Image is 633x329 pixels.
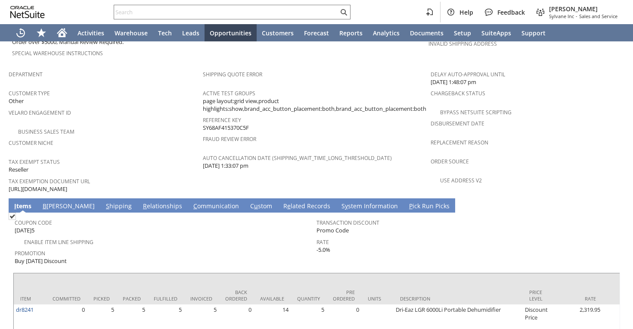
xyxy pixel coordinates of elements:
a: Coupon Code [15,219,52,226]
a: Order Source [431,158,469,165]
a: Home [52,24,72,41]
span: Support [521,29,546,37]
a: Shipping Quote Error [203,71,262,78]
span: P [409,202,413,210]
svg: Home [57,28,67,38]
span: Customers [262,29,294,37]
span: Promo Code [316,226,349,235]
a: Use Address V2 [440,177,482,184]
a: Recent Records [10,24,31,41]
div: Quantity [297,295,320,302]
a: Tax Exemption Document URL [9,178,90,185]
a: Velaro Engagement ID [9,109,71,116]
a: Chargeback Status [431,90,485,97]
a: Transaction Discount [316,219,379,226]
span: Order over $5000, Manual Review Required. [12,38,124,46]
div: Rate [562,295,596,302]
a: Activities [72,24,109,41]
span: Sales and Service [579,13,617,19]
div: Fulfilled [154,295,177,302]
span: page layout:grid view,product highlights:show,brand_acc_button_placement:both,brand_acc_button_pl... [203,97,426,113]
a: B[PERSON_NAME] [40,202,97,211]
div: Picked [93,295,110,302]
img: Checked [9,213,16,220]
a: Replacement reason [431,139,488,146]
a: Setup [449,24,476,41]
a: SuiteApps [476,24,516,41]
span: SuiteApps [481,29,511,37]
a: Leads [177,24,205,41]
span: S [106,202,109,210]
a: Fraud Review Error [203,135,256,143]
svg: logo [10,6,45,18]
a: Opportunities [205,24,257,41]
a: Rate [316,238,329,246]
span: Forecast [304,29,329,37]
div: Pre Ordered [333,289,355,302]
div: Shortcuts [31,24,52,41]
span: [DATE] 1:48:07 pm [431,78,476,86]
a: Tech [153,24,177,41]
span: u [254,202,258,210]
a: Reference Key [203,116,241,124]
span: Tech [158,29,172,37]
a: Warehouse [109,24,153,41]
a: Communication [191,202,241,211]
a: Relationships [141,202,184,211]
a: Items [12,202,34,211]
span: R [143,202,147,210]
a: Special Warehouse Instructions [12,50,103,57]
a: Shipping [104,202,134,211]
div: Description [400,295,516,302]
div: Price Level [529,289,549,302]
span: [URL][DOMAIN_NAME] [9,185,67,193]
a: Customer Type [9,90,50,97]
a: Disbursement Date [431,120,484,127]
svg: Shortcuts [36,28,47,38]
a: Customers [257,24,299,41]
a: Business Sales Team [18,128,74,135]
a: Department [9,71,43,78]
span: Feedback [497,8,525,16]
svg: Recent Records [16,28,26,38]
div: Item [20,295,40,302]
span: [DATE] 1:33:07 pm [203,162,248,170]
span: Reseller [9,166,28,174]
a: Support [516,24,551,41]
span: SY68AF415370C5F [203,124,249,132]
a: Bypass NetSuite Scripting [440,109,512,116]
a: Analytics [368,24,405,41]
div: Units [368,295,387,302]
span: B [43,202,47,210]
a: Pick Run Picks [407,202,452,211]
span: Other [9,97,24,105]
div: Committed [53,295,81,302]
a: Enable Item Line Shipping [24,238,93,246]
span: [PERSON_NAME] [549,5,617,13]
span: I [14,202,16,210]
a: Unrolled view on [609,200,619,210]
div: Back Ordered [225,289,247,302]
svg: Search [338,7,349,17]
span: Leads [182,29,199,37]
input: Search [114,7,338,17]
span: Buy [DATE] Discount [15,257,67,265]
a: System Information [339,202,400,211]
span: Opportunities [210,29,251,37]
span: Warehouse [115,29,148,37]
a: dr8241 [16,306,34,313]
span: e [287,202,291,210]
a: Delay Auto-Approval Until [431,71,505,78]
span: Activities [78,29,104,37]
a: Customer Niche [9,139,53,147]
span: C [193,202,197,210]
a: Invalid Shipping Address [428,40,497,47]
span: y [345,202,348,210]
span: -5.0% [316,246,330,254]
span: - [576,13,577,19]
span: Sylvane Inc [549,13,574,19]
span: Reports [339,29,363,37]
a: Reports [334,24,368,41]
span: [DATE]5 [15,226,34,235]
span: Setup [454,29,471,37]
